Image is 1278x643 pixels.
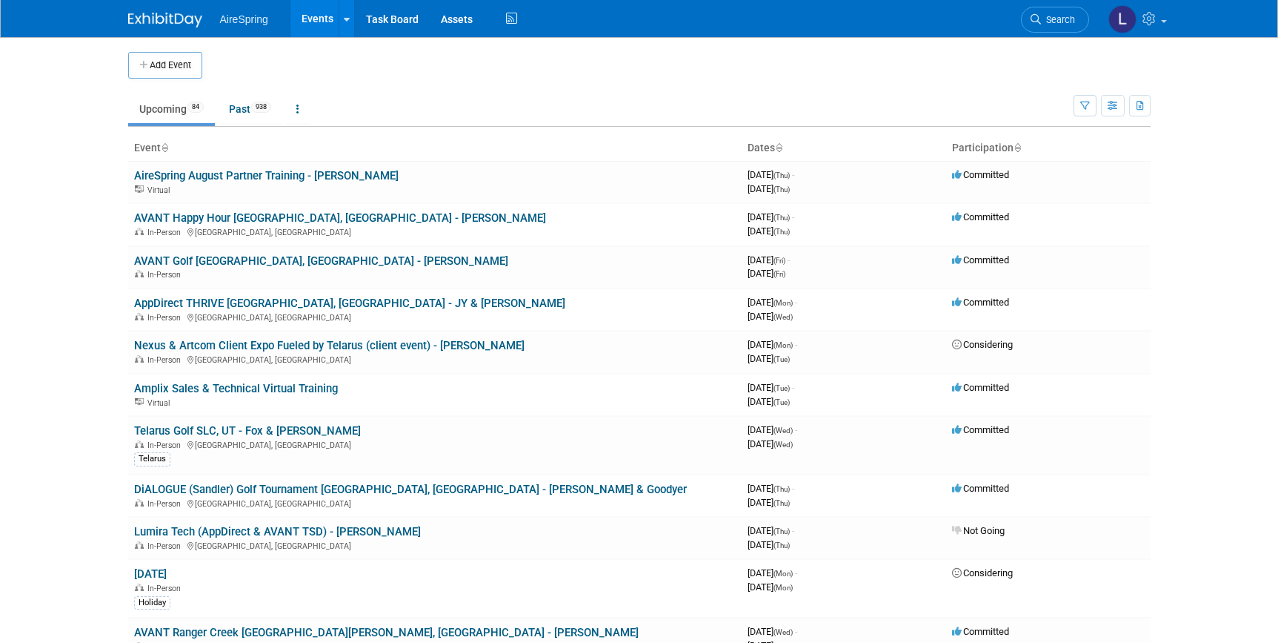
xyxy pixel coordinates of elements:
[795,567,797,578] span: -
[748,225,790,237] span: [DATE]
[792,382,794,393] span: -
[773,270,785,278] span: (Fri)
[952,211,1009,222] span: Committed
[773,257,785,265] span: (Fri)
[135,541,144,549] img: In-Person Event
[1014,142,1021,154] a: Sort by Participation Type
[748,311,793,322] span: [DATE]
[773,485,790,493] span: (Thu)
[147,499,185,509] span: In-Person
[792,483,794,494] span: -
[795,424,797,435] span: -
[775,142,782,154] a: Sort by Start Date
[147,355,185,365] span: In-Person
[147,228,185,237] span: In-Person
[135,228,144,235] img: In-Person Event
[134,225,736,237] div: [GEOGRAPHIC_DATA], [GEOGRAPHIC_DATA]
[147,441,185,450] span: In-Person
[795,339,797,350] span: -
[946,136,1151,161] th: Participation
[1021,7,1089,33] a: Search
[748,297,797,308] span: [DATE]
[773,355,790,363] span: (Tue)
[952,339,1013,350] span: Considering
[748,497,790,508] span: [DATE]
[135,499,144,507] img: In-Person Event
[952,254,1009,266] span: Committed
[748,339,797,350] span: [DATE]
[773,185,790,194] span: (Thu)
[773,384,790,392] span: (Tue)
[952,297,1009,308] span: Committed
[748,539,790,550] span: [DATE]
[952,626,1009,637] span: Committed
[147,313,185,323] span: In-Person
[251,102,271,113] span: 938
[218,95,282,123] a: Past938
[795,297,797,308] span: -
[134,424,361,438] a: Telarus Golf SLC, UT - Fox & [PERSON_NAME]
[134,211,546,225] a: AVANT Happy Hour [GEOGRAPHIC_DATA], [GEOGRAPHIC_DATA] - [PERSON_NAME]
[134,525,421,538] a: Lumira Tech (AppDirect & AVANT TSD) - [PERSON_NAME]
[748,567,797,578] span: [DATE]
[134,438,736,450] div: [GEOGRAPHIC_DATA], [GEOGRAPHIC_DATA]
[773,426,793,435] span: (Wed)
[748,626,797,637] span: [DATE]
[748,438,793,449] span: [DATE]
[748,396,790,407] span: [DATE]
[773,214,790,222] span: (Thu)
[748,581,793,593] span: [DATE]
[748,382,794,393] span: [DATE]
[161,142,168,154] a: Sort by Event Name
[135,584,144,591] img: In-Person Event
[748,353,790,364] span: [DATE]
[748,254,790,266] span: [DATE]
[952,382,1009,393] span: Committed
[952,525,1005,536] span: Not Going
[1041,14,1075,25] span: Search
[748,424,797,435] span: [DATE]
[134,311,736,323] div: [GEOGRAPHIC_DATA], [GEOGRAPHIC_DATA]
[748,525,794,536] span: [DATE]
[134,254,508,268] a: AVANT Golf [GEOGRAPHIC_DATA], [GEOGRAPHIC_DATA] - [PERSON_NAME]
[134,596,170,610] div: Holiday
[773,313,793,321] span: (Wed)
[773,584,793,592] span: (Mon)
[220,13,268,25] span: AireSpring
[134,382,338,395] a: Amplix Sales & Technical Virtual Training
[788,254,790,266] span: -
[748,268,785,279] span: [DATE]
[952,483,1009,494] span: Committed
[748,211,794,222] span: [DATE]
[128,136,742,161] th: Event
[128,13,202,27] img: ExhibitDay
[773,628,793,636] span: (Wed)
[742,136,946,161] th: Dates
[135,441,144,448] img: In-Person Event
[134,353,736,365] div: [GEOGRAPHIC_DATA], [GEOGRAPHIC_DATA]
[773,228,790,236] span: (Thu)
[135,185,144,193] img: Virtual Event
[952,567,1013,578] span: Considering
[792,169,794,180] span: -
[952,169,1009,180] span: Committed
[147,584,185,593] span: In-Person
[773,499,790,507] span: (Thu)
[135,398,144,406] img: Virtual Event
[147,541,185,551] span: In-Person
[792,525,794,536] span: -
[134,567,167,581] a: [DATE]
[135,270,144,277] img: In-Person Event
[134,497,736,509] div: [GEOGRAPHIC_DATA], [GEOGRAPHIC_DATA]
[134,452,170,466] div: Telarus
[147,270,185,280] span: In-Person
[134,169,399,182] a: AireSpring August Partner Training - [PERSON_NAME]
[748,183,790,194] span: [DATE]
[773,398,790,406] span: (Tue)
[1108,5,1136,33] img: Lisa Chow
[748,169,794,180] span: [DATE]
[135,355,144,363] img: In-Person Event
[128,95,215,123] a: Upcoming84
[134,339,525,352] a: Nexus & Artcom Client Expo Fueled by Telarus (client event) - [PERSON_NAME]
[773,441,793,449] span: (Wed)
